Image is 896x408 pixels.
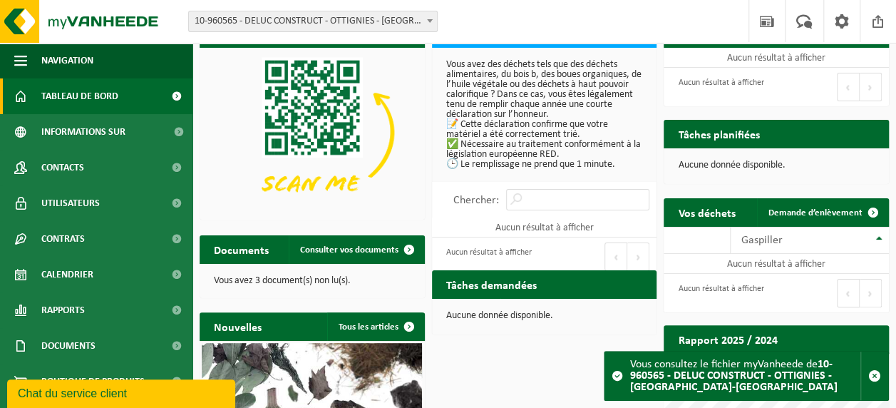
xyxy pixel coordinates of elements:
[860,279,882,307] button: Prochain
[214,276,411,286] p: Vous avez 3 document(s) non lu(s).
[200,312,276,340] h2: Nouvelles
[200,48,425,217] img: Téléchargez l’application VHEPlus
[741,235,783,246] span: Gaspiller
[339,322,398,332] font: Tous les articles
[289,235,423,264] a: Consulter vos documents
[757,198,887,227] a: Demande d’enlèvement
[327,312,423,341] a: Tous les articles
[664,48,889,68] td: Aucun résultat à afficher
[41,114,165,150] span: Informations sur l’entreprise
[189,11,437,31] span: 10-960565 - DELUC CONSTRUCT - OTTIGNIES - OTTIGNIES-LOUVAIN-LA-NEUVE
[664,325,791,353] h2: Rapport 2025 / 2024
[630,352,860,400] div: Vous consultez le fichier myVanheede de
[453,195,499,206] label: Chercher:
[300,245,398,255] span: Consulter vos documents
[41,328,96,364] span: Documents
[41,257,93,292] span: Calendrier
[41,185,100,221] span: Utilisateurs
[837,279,860,307] button: Précédent
[7,377,238,408] iframe: chat widget
[200,235,283,263] h2: Documents
[41,292,85,328] span: Rapports
[41,150,84,185] span: Contacts
[446,60,643,170] p: Vous avez des déchets tels que des déchets alimentaires, du bois b, des boues organiques, de l’hu...
[837,73,860,101] button: Précédent
[664,254,889,274] td: Aucun résultat à afficher
[664,120,773,148] h2: Tâches planifiées
[41,364,145,399] span: Boutique de produits
[768,208,862,218] span: Demande d’enlèvement
[860,73,882,101] button: Prochain
[432,218,657,238] td: Aucun résultat à afficher
[432,270,551,298] h2: Tâches demandées
[41,221,85,257] span: Contrats
[604,243,627,271] button: Précédent
[671,71,763,103] div: Aucun résultat à afficher
[671,277,763,309] div: Aucun résultat à afficher
[678,160,875,170] p: Aucune donnée disponible.
[41,78,118,114] span: Tableau de bord
[664,198,749,226] h2: Vos déchets
[41,43,93,78] span: Navigation
[627,243,649,271] button: Prochain
[446,311,643,321] p: Aucune donnée disponible.
[630,359,838,393] strong: 10-960565 - DELUC CONSTRUCT - OTTIGNIES - [GEOGRAPHIC_DATA]-[GEOGRAPHIC_DATA]
[439,241,532,272] div: Aucun résultat à afficher
[188,11,438,32] span: 10-960565 - DELUC CONSTRUCT - OTTIGNIES - OTTIGNIES-LOUVAIN-LA-NEUVE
